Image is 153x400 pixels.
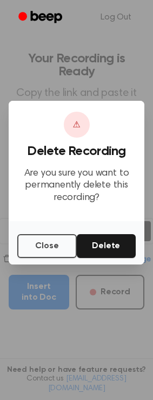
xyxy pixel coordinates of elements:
a: Log Out [90,4,142,30]
div: ⚠ [64,112,90,138]
p: Are you sure you want to permanently delete this recording? [17,167,136,204]
button: Delete [77,234,136,258]
h3: Delete Recording [17,144,136,159]
a: Beep [11,7,72,28]
button: Close [17,234,77,258]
